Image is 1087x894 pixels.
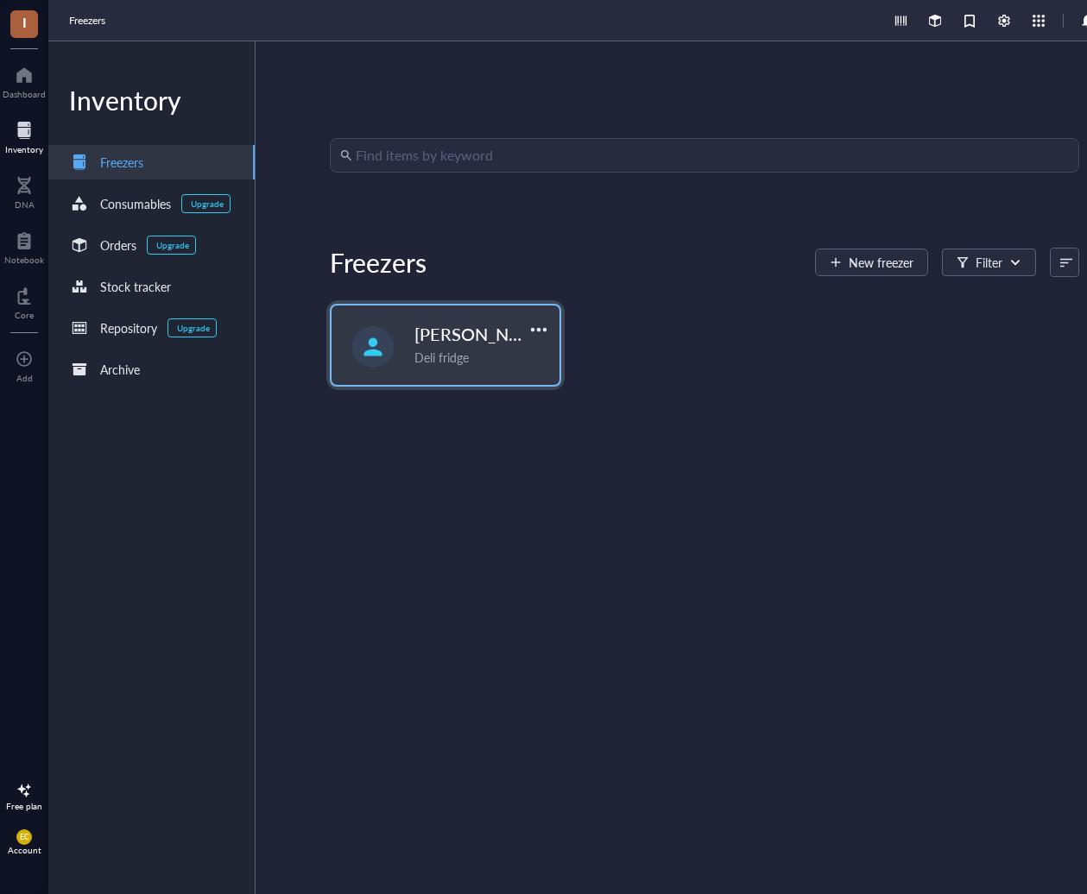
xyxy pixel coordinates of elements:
[8,845,41,855] div: Account
[976,253,1002,272] div: Filter
[5,144,43,154] div: Inventory
[815,249,928,276] button: New freezer
[5,116,43,154] a: Inventory
[48,269,255,304] a: Stock tracker
[191,198,224,209] div: Upgrade
[4,227,44,265] a: Notebook
[3,89,46,99] div: Dashboard
[4,255,44,265] div: Notebook
[100,277,171,296] div: Stock tracker
[48,352,255,387] a: Archive
[6,801,42,811] div: Free plan
[100,318,157,337] div: Repository
[414,348,549,367] div: Deli fridge
[48,311,255,345] a: RepositoryUpgrade
[330,245,427,280] div: Freezers
[3,61,46,99] a: Dashboard
[16,373,33,383] div: Add
[48,145,255,179] a: Freezers
[48,228,255,262] a: OrdersUpgrade
[15,310,34,320] div: Core
[177,323,210,333] div: Upgrade
[100,153,143,172] div: Freezers
[100,194,171,213] div: Consumables
[15,199,35,210] div: DNA
[48,186,255,221] a: ConsumablesUpgrade
[20,833,29,841] span: EC
[48,83,255,117] div: Inventory
[69,12,109,29] a: Freezers
[15,172,35,210] a: DNA
[15,282,34,320] a: Core
[849,255,913,269] span: New freezer
[22,11,27,33] span: I
[100,236,136,255] div: Orders
[100,360,140,379] div: Archive
[156,240,189,250] div: Upgrade
[414,322,632,346] span: [PERSON_NAME]'s Samples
